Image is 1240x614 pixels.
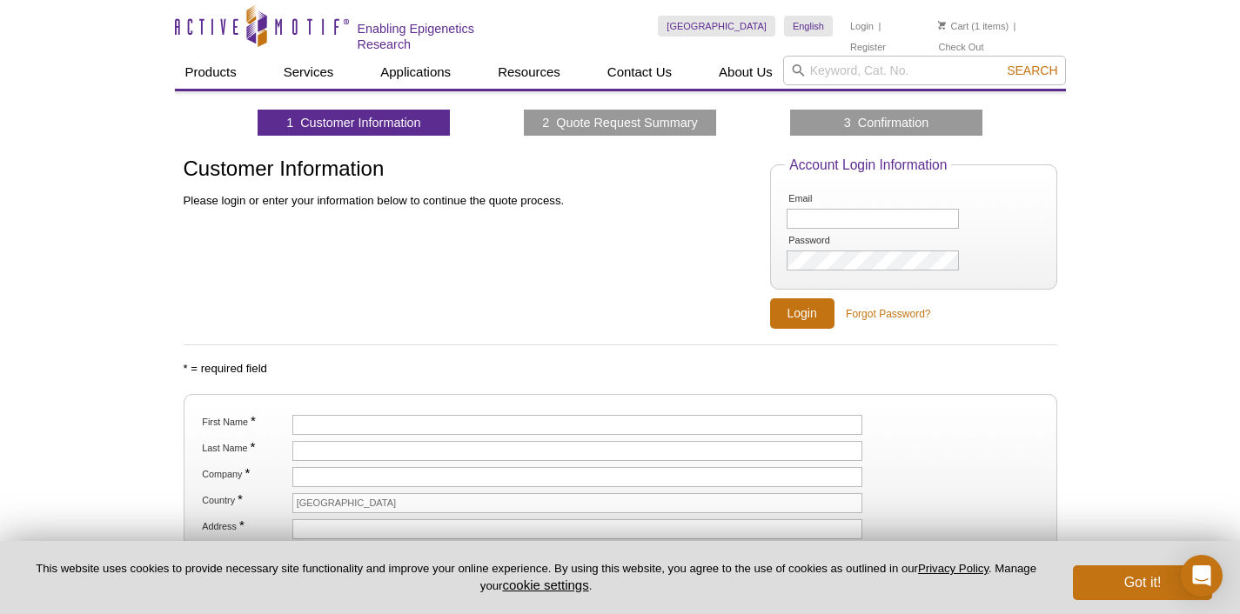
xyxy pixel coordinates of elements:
[1073,565,1212,600] button: Got it!
[542,115,697,130] a: 2 Quote Request Summary
[708,56,783,89] a: About Us
[658,16,775,37] a: [GEOGRAPHIC_DATA]
[200,467,289,480] label: Company
[175,56,247,89] a: Products
[28,561,1044,594] p: This website uses cookies to provide necessary site functionality and improve your online experie...
[487,56,571,89] a: Resources
[1002,63,1062,78] button: Search
[918,562,989,575] a: Privacy Policy
[784,16,833,37] a: English
[850,41,886,53] a: Register
[200,493,289,506] label: Country
[938,41,983,53] a: Check Out
[844,115,929,130] a: 3 Confirmation
[1181,555,1223,597] div: Open Intercom Messenger
[597,56,682,89] a: Contact Us
[200,415,289,428] label: First Name
[184,157,753,183] h1: Customer Information
[1007,63,1057,77] span: Search
[787,235,875,246] label: Password
[286,115,420,130] a: 1 Customer Information
[846,306,930,322] a: Forgot Password?
[358,21,531,52] h2: Enabling Epigenetics Research
[200,519,289,532] label: Address
[783,56,1066,85] input: Keyword, Cat. No.
[938,20,969,32] a: Cart
[184,193,753,209] p: Please login or enter your information below to continue the quote process.
[1014,16,1016,37] li: |
[273,56,345,89] a: Services
[878,16,881,37] li: |
[787,193,875,204] label: Email
[200,441,289,454] label: Last Name
[370,56,461,89] a: Applications
[938,16,1009,37] li: (1 items)
[770,298,834,329] input: Login
[850,20,874,32] a: Login
[502,577,588,592] button: cookie settings
[785,157,951,173] legend: Account Login Information
[938,21,946,30] img: Your Cart
[184,361,1057,377] p: * = required field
